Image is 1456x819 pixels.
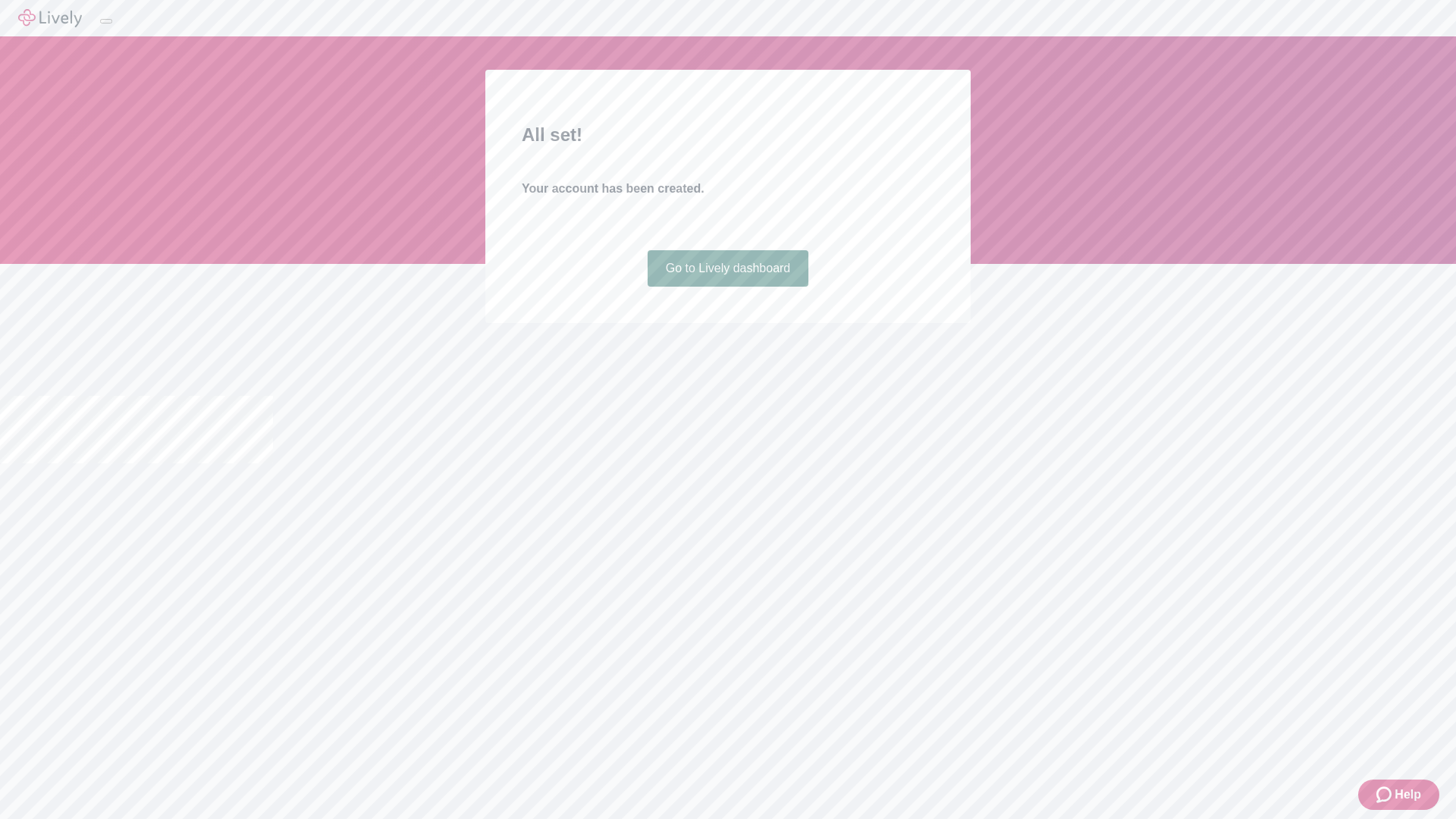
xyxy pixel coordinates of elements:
[1376,786,1395,804] svg: Zendesk support icon
[1358,780,1439,810] button: Zendesk support iconHelp
[522,121,934,149] h2: All set!
[1395,786,1421,804] span: Help
[648,250,809,287] a: Go to Lively dashboard
[18,9,82,27] img: Lively
[522,180,934,198] h4: Your account has been created.
[100,19,112,24] button: Log out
